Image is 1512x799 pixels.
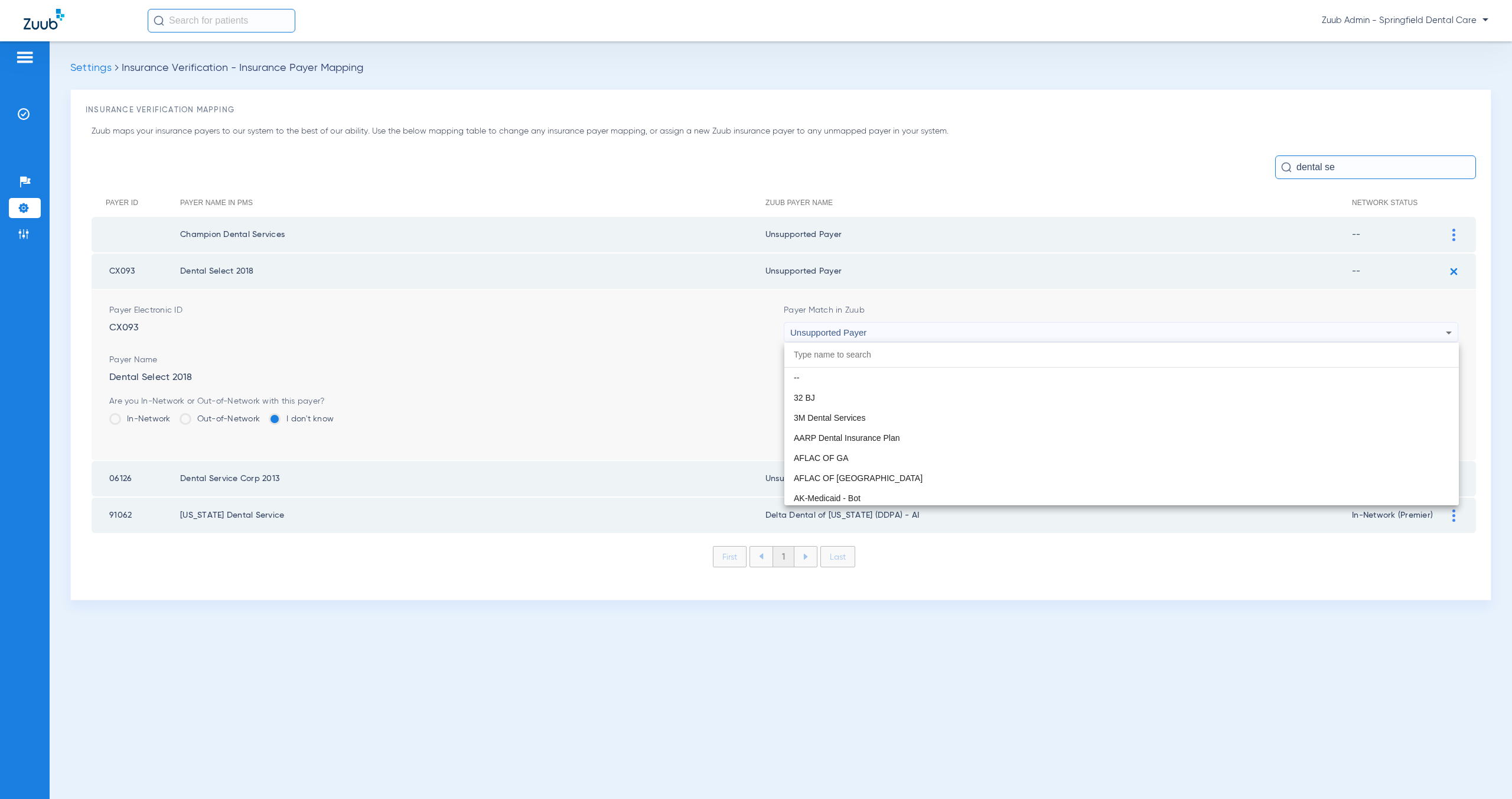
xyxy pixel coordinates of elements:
span: AARP Dental Insurance Plan [794,434,900,442]
input: dropdown search [784,343,1459,367]
span: -- [794,373,799,382]
span: AFLAC OF [GEOGRAPHIC_DATA] [794,474,923,482]
span: 32 BJ [794,394,815,402]
span: AK-Medicaid - Bot [794,494,861,502]
span: AFLAC OF GA [794,454,849,462]
span: 3M Dental Services [794,414,865,422]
